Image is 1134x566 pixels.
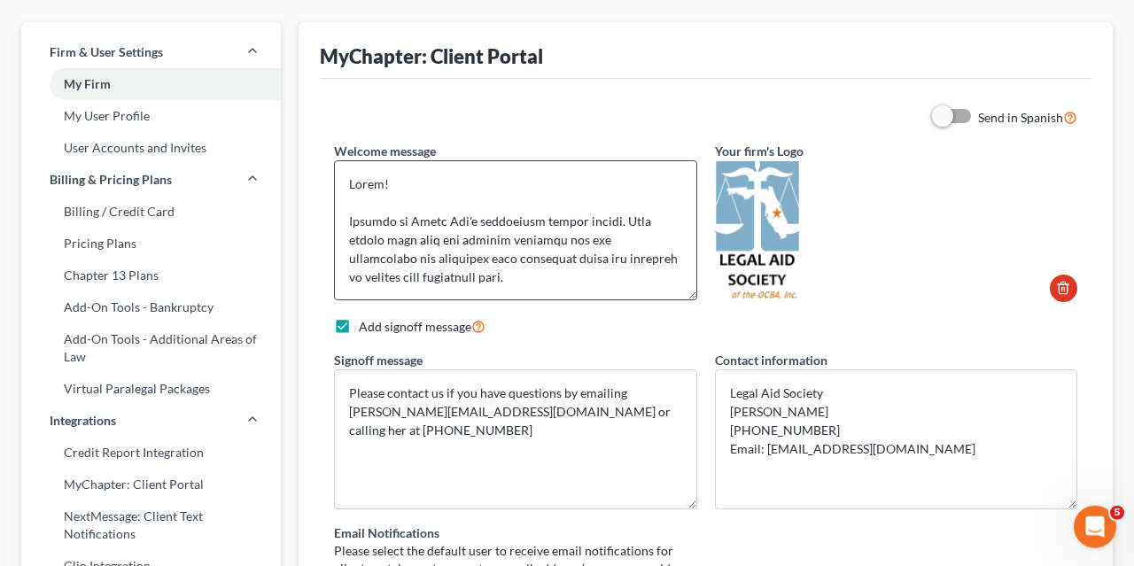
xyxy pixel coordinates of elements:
a: Chapter 13 Plans [21,260,281,291]
span: Billing & Pricing Plans [50,171,172,189]
label: Email Notifications [334,523,439,542]
a: My Firm [21,68,281,100]
div: MyChapter: Client Portal [320,43,543,69]
a: Pricing Plans [21,228,281,260]
a: Add-On Tools - Bankruptcy [21,291,281,323]
a: Add-On Tools - Additional Areas of Law [21,323,281,373]
a: Billing & Pricing Plans [21,164,281,196]
span: 5 [1110,506,1124,520]
a: Billing / Credit Card [21,196,281,228]
a: MyChapter: Client Portal [21,469,281,500]
label: Signoff message [334,351,423,369]
a: Credit Report Integration [21,437,281,469]
label: Your firm's Logo [715,142,804,160]
img: 2e568024-9e05-4aba-bd8e-f9f785c24b18.png [715,160,801,302]
a: User Accounts and Invites [21,132,281,164]
label: Contact information [715,351,827,369]
iframe: Intercom live chat [1074,506,1116,548]
a: Integrations [21,405,281,437]
span: Integrations [50,412,116,430]
a: Firm & User Settings [21,36,281,68]
a: My User Profile [21,100,281,132]
a: NextMessage: Client Text Notifications [21,500,281,550]
span: Firm & User Settings [50,43,163,61]
label: Welcome message [334,142,436,160]
a: Virtual Paralegal Packages [21,373,281,405]
span: Send in Spanish [978,110,1063,125]
span: Add signoff message [359,319,471,334]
